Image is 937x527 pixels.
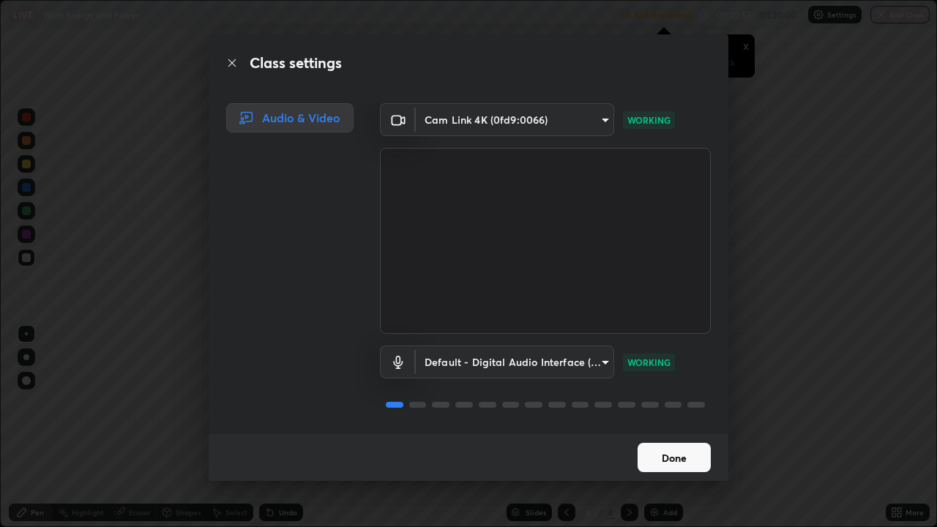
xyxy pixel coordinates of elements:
[416,103,614,136] div: Cam Link 4K (0fd9:0066)
[250,52,342,74] h2: Class settings
[627,356,671,369] p: WORKING
[226,103,354,132] div: Audio & Video
[416,345,614,378] div: Cam Link 4K (0fd9:0066)
[638,443,711,472] button: Done
[627,113,671,127] p: WORKING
